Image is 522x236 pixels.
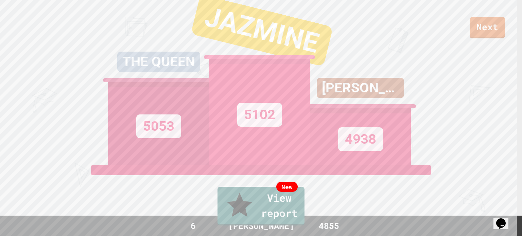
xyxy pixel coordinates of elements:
div: 5102 [237,103,282,127]
div: [PERSON_NAME] [317,78,404,98]
a: View report [217,187,304,225]
a: Next [470,17,505,38]
iframe: chat widget [493,209,515,229]
div: 4938 [338,127,383,151]
div: THE QUEEN [117,52,200,72]
div: 5053 [136,114,181,138]
div: New [276,182,298,192]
